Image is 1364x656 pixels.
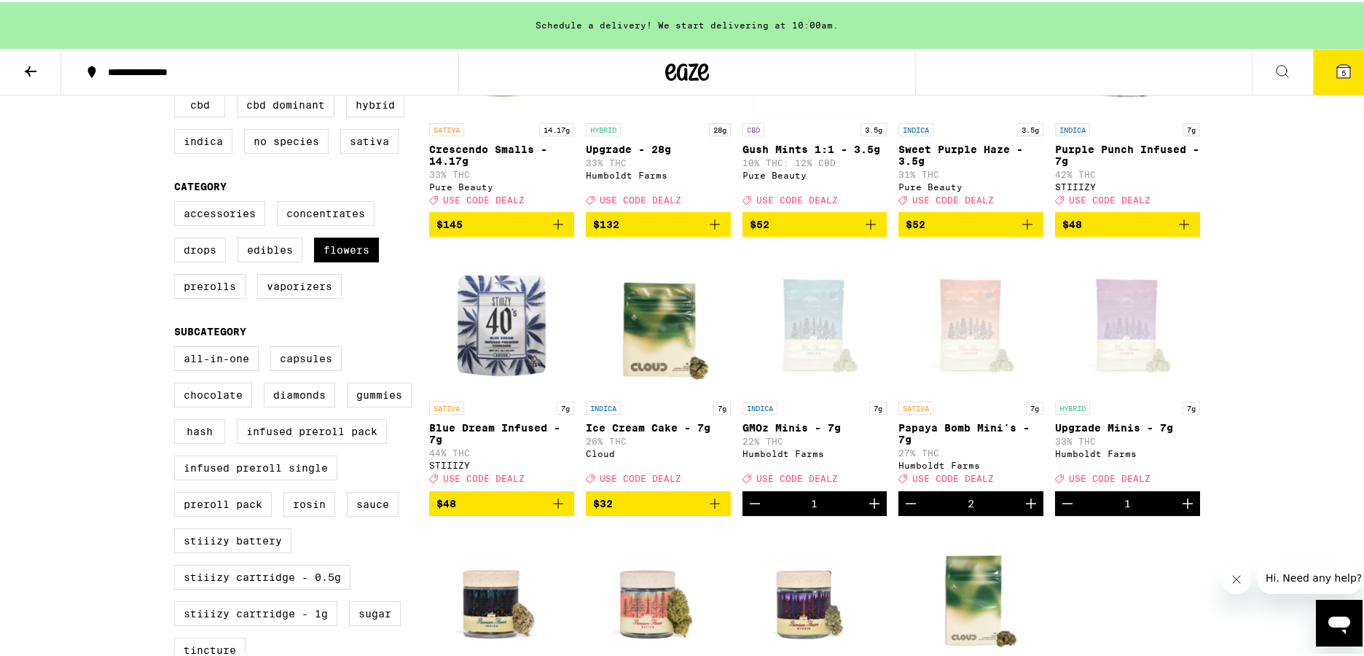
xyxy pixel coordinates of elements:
[713,399,731,413] p: 7g
[586,489,731,514] button: Add to bag
[429,458,574,468] div: STIIIZY
[340,127,399,152] label: Sativa
[586,246,731,392] img: Cloud - Ice Cream Cake - 7g
[1026,399,1043,413] p: 7g
[174,235,226,260] label: Drops
[429,399,464,413] p: SATIVA
[429,246,574,488] a: Open page for Blue Dream Infused - 7g from STIIIZY
[539,121,574,134] p: 14.17g
[1055,434,1200,444] p: 33% THC
[898,180,1043,190] div: Pure Beauty
[709,121,731,134] p: 28g
[1019,489,1043,514] button: Increment
[429,168,574,177] p: 33% THC
[861,121,887,134] p: 3.5g
[600,472,681,482] span: USE CODE DEALZ
[1055,168,1200,177] p: 42% THC
[174,599,337,624] label: STIIIZY Cartridge - 1g
[237,90,334,115] label: CBD Dominant
[862,489,887,514] button: Increment
[349,599,401,624] label: Sugar
[586,156,731,165] p: 33% THC
[742,141,887,153] p: Gush Mints 1:1 - 3.5g
[174,344,259,369] label: All-In-One
[898,210,1043,235] button: Add to bag
[1341,66,1346,75] span: 5
[912,472,994,482] span: USE CODE DEALZ
[429,246,574,392] img: STIIIZY - Blue Dream Infused - 7g
[1316,598,1363,644] iframe: Button to launch messaging window
[238,235,302,260] label: Edibles
[586,420,731,432] p: Ice Cream Cake - 7g
[898,489,923,514] button: Decrement
[174,380,252,405] label: Chocolate
[756,472,838,482] span: USE CODE DEALZ
[314,235,379,260] label: Flowers
[429,489,574,514] button: Add to bag
[174,490,272,515] label: Preroll Pack
[1069,193,1151,203] span: USE CODE DEALZ
[1069,472,1151,482] span: USE CODE DEALZ
[174,453,337,478] label: Infused Preroll Single
[174,127,232,152] label: Indica
[586,210,731,235] button: Add to bag
[898,420,1043,443] p: Papaya Bomb Mini's - 7g
[443,193,525,203] span: USE CODE DEALZ
[429,446,574,456] p: 44% THC
[869,399,887,413] p: 7g
[742,210,887,235] button: Add to bag
[1055,121,1090,134] p: INDICA
[264,380,335,405] label: Diamonds
[742,420,887,432] p: GMOz Minis - 7g
[586,141,731,153] p: Upgrade - 28g
[174,199,265,224] label: Accessories
[257,272,342,297] label: Vaporizers
[429,121,464,134] p: SATIVA
[1017,121,1043,134] p: 3.5g
[283,490,335,515] label: Rosin
[586,246,731,488] a: Open page for Ice Cream Cake - 7g from Cloud
[1222,563,1251,592] iframe: Close message
[244,127,329,152] label: No Species
[1055,420,1200,432] p: Upgrade Minis - 7g
[436,216,463,228] span: $145
[174,563,350,587] label: STIIIZY Cartridge - 0.5g
[347,380,412,405] label: Gummies
[1055,141,1200,165] p: Purple Punch Infused - 7g
[237,417,387,442] label: Infused Preroll Pack
[742,489,767,514] button: Decrement
[742,434,887,444] p: 22% THC
[1183,399,1200,413] p: 7g
[586,434,731,444] p: 26% THC
[600,193,681,203] span: USE CODE DEALZ
[429,180,574,190] div: Pure Beauty
[586,121,621,134] p: HYBRID
[1055,210,1200,235] button: Add to bag
[968,496,974,507] div: 2
[174,417,225,442] label: Hash
[1055,447,1200,456] div: Humboldt Farms
[174,179,227,190] legend: Category
[742,121,764,134] p: CBD
[742,246,887,488] a: Open page for GMOz Minis - 7g from Humboldt Farms
[557,399,574,413] p: 7g
[1055,246,1200,488] a: Open page for Upgrade Minis - 7g from Humboldt Farms
[1055,180,1200,190] div: STIIIZY
[1055,489,1080,514] button: Decrement
[742,156,887,165] p: 10% THC: 12% CBD
[174,90,225,115] label: CBD
[429,420,574,443] p: Blue Dream Infused - 7g
[898,446,1043,456] p: 27% THC
[1183,121,1200,134] p: 7g
[898,399,933,413] p: SATIVA
[898,121,933,134] p: INDICA
[898,141,1043,165] p: Sweet Purple Haze - 3.5g
[906,216,925,228] span: $52
[347,490,399,515] label: Sauce
[1257,560,1363,592] iframe: Message from company
[742,168,887,178] div: Pure Beauty
[1055,399,1090,413] p: HYBRID
[1062,216,1082,228] span: $48
[174,526,291,551] label: STIIIZY Battery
